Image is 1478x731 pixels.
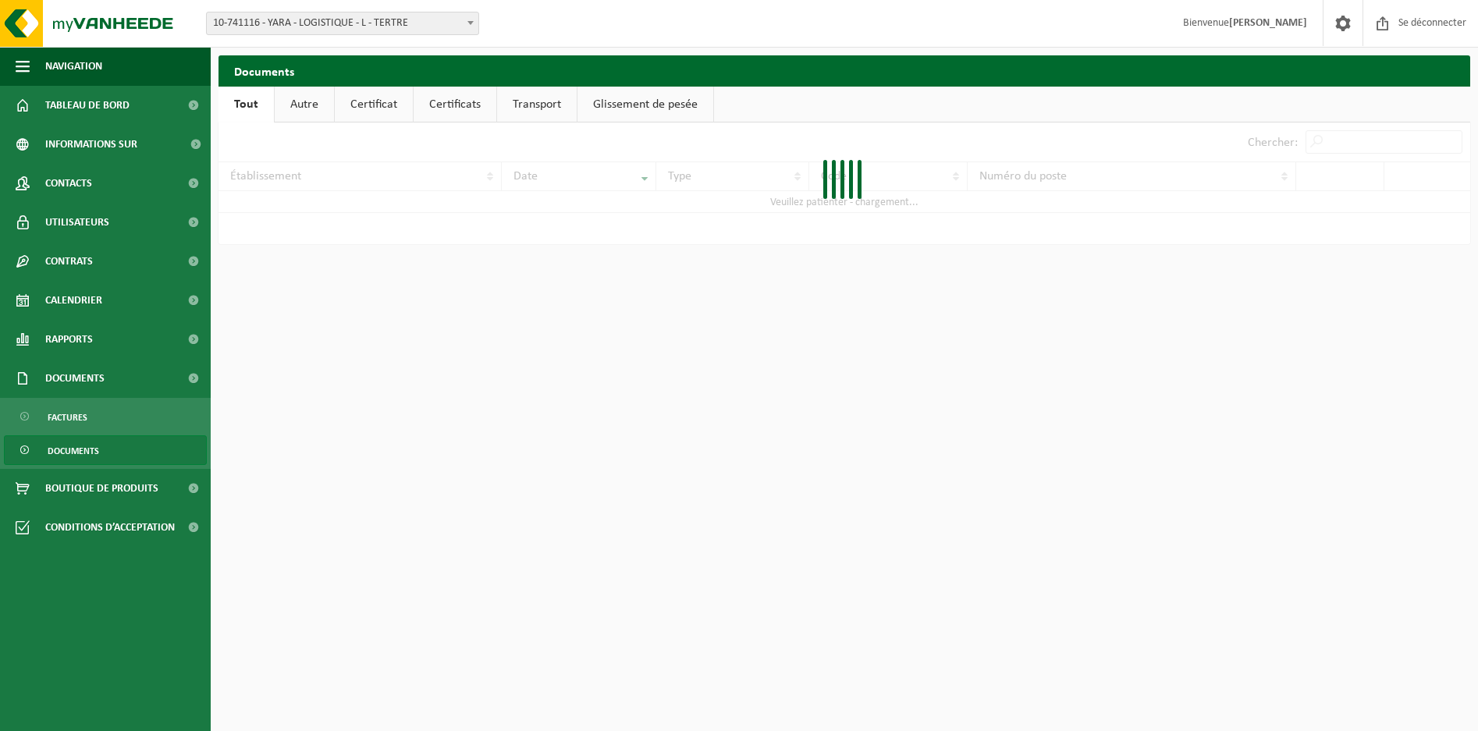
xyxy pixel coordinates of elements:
[1229,17,1307,29] strong: [PERSON_NAME]
[45,86,130,125] span: Tableau de bord
[45,164,92,203] span: Contacts
[4,402,207,431] a: Factures
[45,281,102,320] span: Calendrier
[45,203,109,242] span: Utilisateurs
[497,87,577,122] a: Transport
[335,87,413,122] a: Certificat
[206,12,479,35] span: 10-741116 - YARA - LOGISTIQUE - L - TERTRE
[207,12,478,34] span: 10-741116 - YARA - LOGISTIQUE - L - TERTRE
[4,435,207,465] a: Documents
[1183,17,1307,29] font: Bienvenue
[414,87,496,122] a: Certificats
[45,242,93,281] span: Contrats
[45,469,158,508] span: Boutique de produits
[275,87,334,122] a: Autre
[45,320,93,359] span: Rapports
[219,87,274,122] a: Tout
[45,47,102,86] span: Navigation
[45,508,175,547] span: Conditions d’acceptation
[48,436,99,466] span: Documents
[45,125,180,164] span: Informations sur l’entreprise
[45,359,105,398] span: Documents
[219,55,1470,86] h2: Documents
[577,87,713,122] a: Glissement de pesée
[48,403,87,432] span: Factures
